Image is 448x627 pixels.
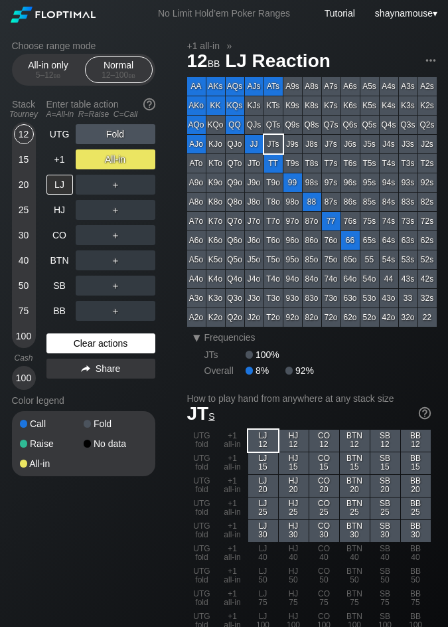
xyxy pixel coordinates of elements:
div: SB 20 [370,475,400,497]
div: 86s [341,193,360,211]
div: BB 40 [401,543,431,565]
div: K8s [303,96,321,115]
div: CO 50 [309,565,339,587]
div: UTG fold [187,520,217,542]
div: 62o [341,308,360,327]
div: 75 [14,301,34,321]
div: T5o [264,250,283,269]
div: +1 all-in [218,543,248,565]
div: 100 [14,326,34,346]
div: 99 [283,173,302,192]
div: 30 [14,225,34,245]
div: SB 40 [370,543,400,565]
div: T6o [264,231,283,250]
div: Call [20,419,84,428]
span: Frequencies [204,332,256,343]
div: Q9s [283,116,302,134]
div: T3o [264,289,283,308]
img: share.864f2f62.svg [81,365,90,373]
span: 12 [185,51,222,73]
div: Tourney [7,110,41,119]
div: K9o [206,173,225,192]
div: T8s [303,154,321,173]
div: 64o [341,270,360,288]
div: JTs [204,349,246,360]
div: LJ 30 [248,520,278,542]
div: 93s [399,173,417,192]
div: AJo [187,135,206,153]
div: +1 [46,149,73,169]
div: +1 all-in [218,497,248,519]
div: CO 30 [309,520,339,542]
div: QJs [245,116,263,134]
div: T2o [264,308,283,327]
div: +1 all-in [218,430,248,452]
div: A4o [187,270,206,288]
div: A5s [360,77,379,96]
div: T4o [264,270,283,288]
div: 32o [399,308,417,327]
div: K5o [206,250,225,269]
div: T6s [341,154,360,173]
div: All-in only [18,57,79,82]
div: 82o [303,308,321,327]
div: BTN 12 [340,430,370,452]
div: 100% [246,349,279,360]
div: SB 30 [370,520,400,542]
div: 33 [399,289,417,308]
div: CO 12 [309,430,339,452]
div: ▾ [188,329,206,345]
div: 42s [418,270,437,288]
div: LJ 25 [248,497,278,519]
div: 63s [399,231,417,250]
div: J2s [418,135,437,153]
div: 96o [283,231,302,250]
div: 25 [14,200,34,220]
div: Raise [20,439,84,448]
span: » [220,41,239,51]
div: 75s [360,212,379,230]
div: T3s [399,154,417,173]
div: Enter table action [46,94,155,124]
div: J5o [245,250,263,269]
div: 15 [14,149,34,169]
div: All-in [20,459,84,468]
div: BTN 15 [340,452,370,474]
div: 62s [418,231,437,250]
div: BB [46,301,73,321]
div: 52o [360,308,379,327]
div: 55 [360,250,379,269]
div: Q9o [226,173,244,192]
div: 12 – 100 [91,70,147,80]
div: Clear actions [46,333,155,353]
div: J9o [245,173,263,192]
div: A2o [187,308,206,327]
div: 83o [303,289,321,308]
div: Q2s [418,116,437,134]
div: ＋ [76,200,155,220]
div: K6s [341,96,360,115]
div: 64s [380,231,398,250]
div: 53s [399,250,417,269]
div: BTN 20 [340,475,370,497]
div: J8s [303,135,321,153]
div: ATs [264,77,283,96]
div: Q4s [380,116,398,134]
div: K2s [418,96,437,115]
div: 95s [360,173,379,192]
div: 32s [418,289,437,308]
div: A4s [380,77,398,96]
div: AKs [206,77,225,96]
div: CO [46,225,73,245]
div: 50 [14,276,34,296]
div: A6s [341,77,360,96]
div: HJ 75 [279,588,309,610]
div: LJ 20 [248,475,278,497]
div: CO 15 [309,452,339,474]
div: 84o [303,270,321,288]
div: 72o [322,308,340,327]
div: ＋ [76,301,155,321]
div: 44 [380,270,398,288]
div: Q3o [226,289,244,308]
div: KTo [206,154,225,173]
